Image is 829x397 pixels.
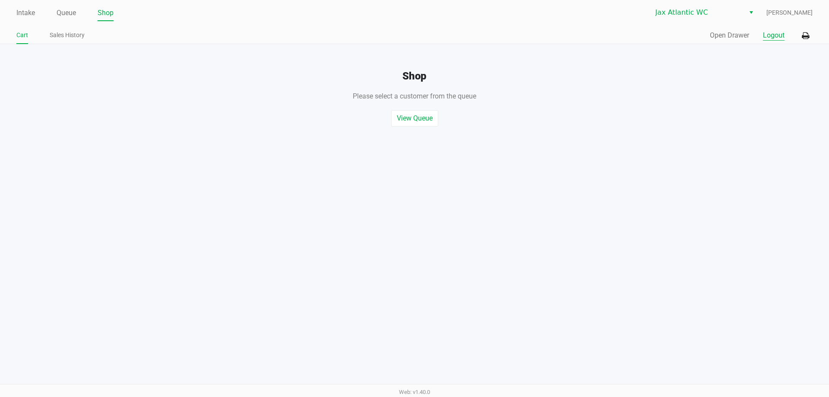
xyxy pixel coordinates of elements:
a: Queue [57,7,76,19]
a: Intake [16,7,35,19]
button: Select [745,5,757,20]
span: Jax Atlantic WC [655,7,740,18]
button: View Queue [391,110,438,127]
button: Logout [763,30,785,41]
span: Web: v1.40.0 [399,389,430,395]
a: Sales History [50,30,85,41]
a: Shop [98,7,114,19]
a: Cart [16,30,28,41]
span: Please select a customer from the queue [353,92,476,100]
button: Open Drawer [710,30,749,41]
span: [PERSON_NAME] [766,8,813,17]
